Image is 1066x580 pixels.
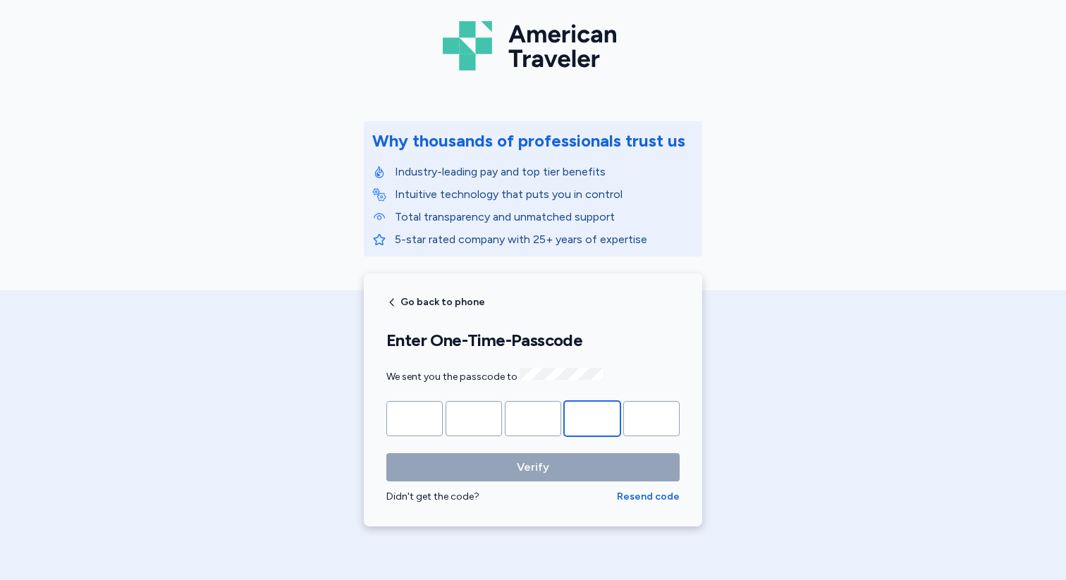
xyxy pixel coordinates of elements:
[623,401,680,436] input: Please enter OTP character 5
[400,297,485,307] span: Go back to phone
[395,231,694,248] p: 5-star rated company with 25+ years of expertise
[443,16,623,76] img: Logo
[386,490,617,504] div: Didn't get the code?
[386,371,603,383] span: We sent you the passcode to
[386,297,485,308] button: Go back to phone
[395,186,694,203] p: Intuitive technology that puts you in control
[617,490,680,504] button: Resend code
[372,130,685,152] div: Why thousands of professionals trust us
[517,459,549,476] span: Verify
[505,401,561,436] input: Please enter OTP character 3
[395,163,694,180] p: Industry-leading pay and top tier benefits
[564,401,620,436] input: Please enter OTP character 4
[386,330,680,351] h1: Enter One-Time-Passcode
[386,453,680,481] button: Verify
[446,401,502,436] input: Please enter OTP character 2
[386,401,443,436] input: Please enter OTP character 1
[395,209,694,226] p: Total transparency and unmatched support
